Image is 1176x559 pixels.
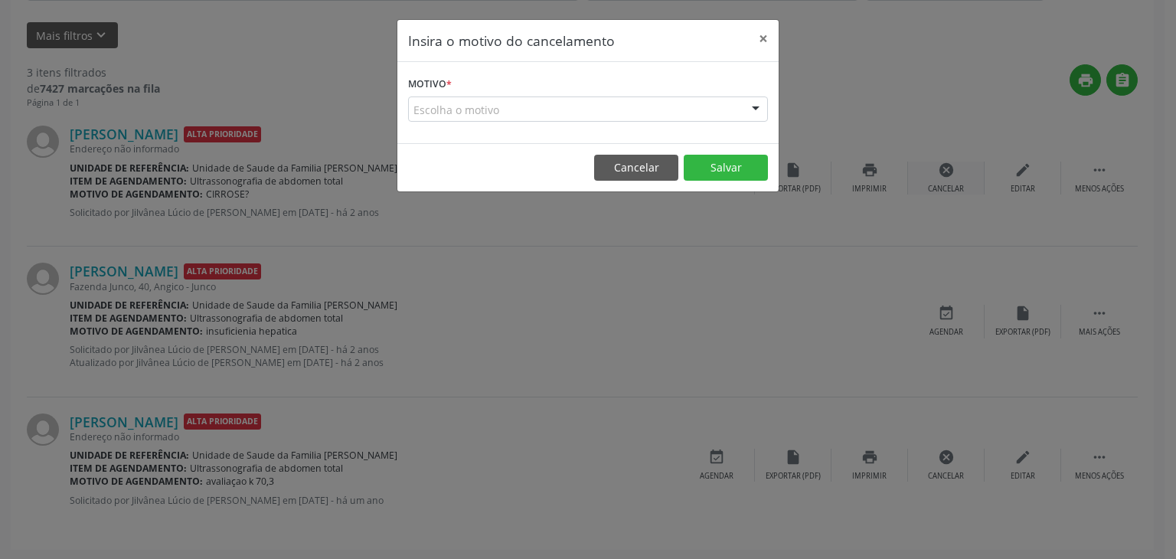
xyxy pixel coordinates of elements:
[413,102,499,118] span: Escolha o motivo
[408,31,615,51] h5: Insira o motivo do cancelamento
[408,73,452,96] label: Motivo
[748,20,779,57] button: Close
[684,155,768,181] button: Salvar
[594,155,678,181] button: Cancelar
